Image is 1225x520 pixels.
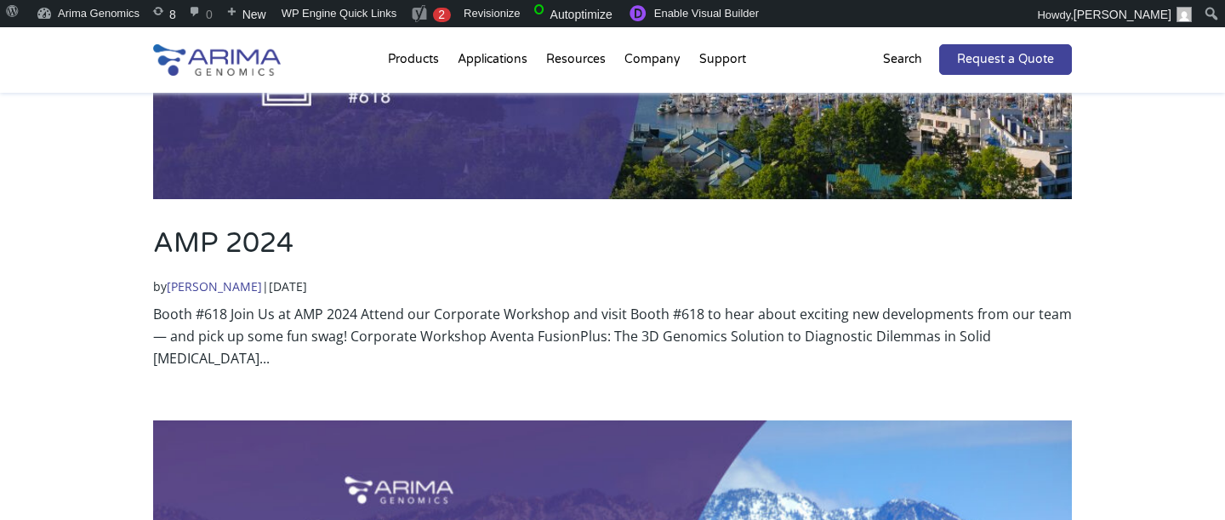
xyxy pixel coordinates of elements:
[438,8,445,21] span: 2
[153,276,1072,298] p: by |
[1074,8,1171,21] span: [PERSON_NAME]
[167,278,262,294] a: [PERSON_NAME]
[883,49,922,71] p: Search
[939,44,1072,75] a: Request a Quote
[1140,438,1225,520] iframe: Chat Widget
[269,278,307,294] span: [DATE]
[153,227,293,260] a: AMP 2024
[153,44,281,76] img: Arima-Genomics-logo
